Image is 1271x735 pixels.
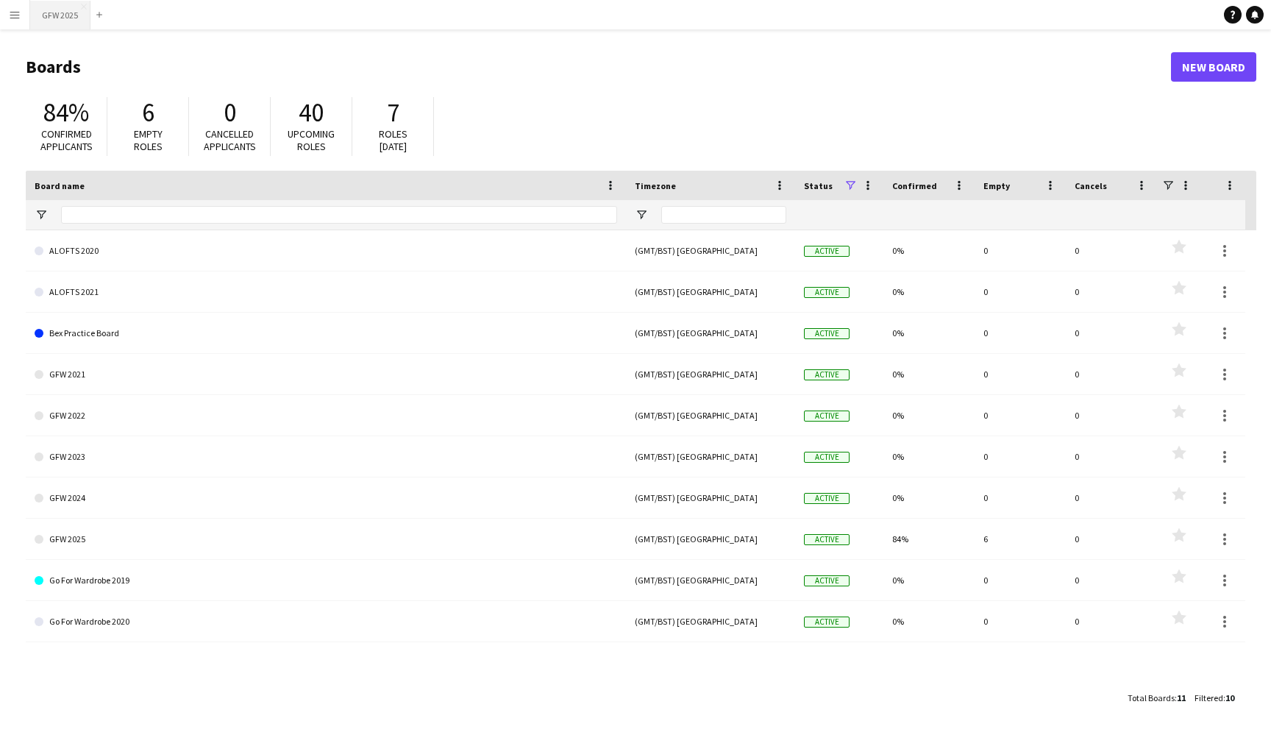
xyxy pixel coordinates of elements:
span: Active [804,493,850,504]
div: 0% [883,601,975,642]
a: GFW 2022 [35,395,617,436]
span: 11 [1177,692,1186,703]
span: Active [804,369,850,380]
span: Active [804,617,850,628]
div: (GMT/BST) [GEOGRAPHIC_DATA] [626,601,795,642]
span: 40 [299,96,324,129]
div: 0 [975,230,1066,271]
a: New Board [1171,52,1256,82]
div: 0 [975,395,1066,436]
div: 0 [1066,477,1157,518]
div: (GMT/BST) [GEOGRAPHIC_DATA] [626,477,795,518]
input: Board name Filter Input [61,206,617,224]
div: (GMT/BST) [GEOGRAPHIC_DATA] [626,271,795,312]
div: 0 [1066,230,1157,271]
span: Active [804,328,850,339]
span: Upcoming roles [288,127,335,153]
div: (GMT/BST) [GEOGRAPHIC_DATA] [626,519,795,559]
input: Timezone Filter Input [661,206,786,224]
span: Status [804,180,833,191]
span: Cancels [1075,180,1107,191]
div: 0% [883,395,975,436]
div: 0 [1066,395,1157,436]
span: Board name [35,180,85,191]
span: 6 [142,96,154,129]
h1: Boards [26,56,1171,78]
div: 0% [883,313,975,353]
div: 0% [883,271,975,312]
div: : [1195,683,1234,712]
a: Go For Wardrobe 2019 [35,560,617,601]
div: 0 [975,271,1066,312]
span: Total Boards [1128,692,1175,703]
div: 0 [1066,313,1157,353]
a: GFW 2021 [35,354,617,395]
div: 0% [883,436,975,477]
span: Empty [983,180,1010,191]
span: Roles [DATE] [379,127,407,153]
a: GFW 2023 [35,436,617,477]
div: 0 [975,477,1066,518]
span: Active [804,575,850,586]
div: 0 [1066,354,1157,394]
a: GFW 2025 [35,519,617,560]
div: 0% [883,230,975,271]
span: Active [804,534,850,545]
span: 10 [1225,692,1234,703]
div: 84% [883,519,975,559]
span: Empty roles [134,127,163,153]
div: 0 [975,313,1066,353]
a: GFW 2024 [35,477,617,519]
div: 0 [975,601,1066,642]
div: 0 [975,436,1066,477]
div: (GMT/BST) [GEOGRAPHIC_DATA] [626,354,795,394]
span: 0 [224,96,236,129]
span: Active [804,287,850,298]
div: 0 [1066,436,1157,477]
a: ALOFTS 2020 [35,230,617,271]
button: Open Filter Menu [35,208,48,221]
div: 0% [883,477,975,518]
div: 0% [883,560,975,600]
div: 0% [883,354,975,394]
span: Filtered [1195,692,1223,703]
div: (GMT/BST) [GEOGRAPHIC_DATA] [626,560,795,600]
span: 7 [387,96,399,129]
button: GFW 2025 [30,1,90,29]
div: 0 [1066,271,1157,312]
a: Go For Wardrobe 2020 [35,601,617,642]
div: : [1128,683,1186,712]
div: 0 [975,560,1066,600]
div: 0 [1066,601,1157,642]
span: Active [804,411,850,422]
div: (GMT/BST) [GEOGRAPHIC_DATA] [626,230,795,271]
span: Timezone [635,180,676,191]
div: 0 [975,354,1066,394]
div: 0 [1066,519,1157,559]
span: Active [804,452,850,463]
button: Open Filter Menu [635,208,648,221]
span: Cancelled applicants [204,127,256,153]
div: (GMT/BST) [GEOGRAPHIC_DATA] [626,395,795,436]
div: (GMT/BST) [GEOGRAPHIC_DATA] [626,313,795,353]
span: Confirmed applicants [40,127,93,153]
span: 84% [43,96,89,129]
div: (GMT/BST) [GEOGRAPHIC_DATA] [626,436,795,477]
a: Bex Practice Board [35,313,617,354]
div: 0 [1066,560,1157,600]
span: Active [804,246,850,257]
a: ALOFTS 2021 [35,271,617,313]
div: 6 [975,519,1066,559]
span: Confirmed [892,180,937,191]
